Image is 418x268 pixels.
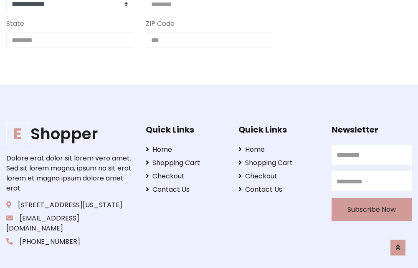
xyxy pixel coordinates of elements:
a: Shopping Cart [146,158,226,168]
p: [PHONE_NUMBER] [6,237,133,247]
h5: Quick Links [238,125,319,135]
p: [EMAIL_ADDRESS][DOMAIN_NAME] [6,213,133,233]
h1: Shopper [6,125,133,143]
p: [STREET_ADDRESS][US_STATE] [6,200,133,210]
a: EShopper [6,125,133,143]
h5: Quick Links [146,125,226,135]
button: Subscribe Now [332,198,412,221]
a: Home [238,145,319,155]
p: Dolore erat dolor sit lorem vero amet. Sed sit lorem magna, ipsum no sit erat lorem et magna ipsu... [6,153,133,193]
a: Checkout [238,171,319,181]
a: Shopping Cart [238,158,319,168]
span: E [6,123,29,145]
a: Checkout [146,171,226,181]
a: Contact Us [146,185,226,195]
label: ZIP Code [146,19,175,29]
a: Contact Us [238,185,319,195]
a: Home [146,145,226,155]
label: State [6,19,24,29]
h5: Newsletter [332,125,412,135]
